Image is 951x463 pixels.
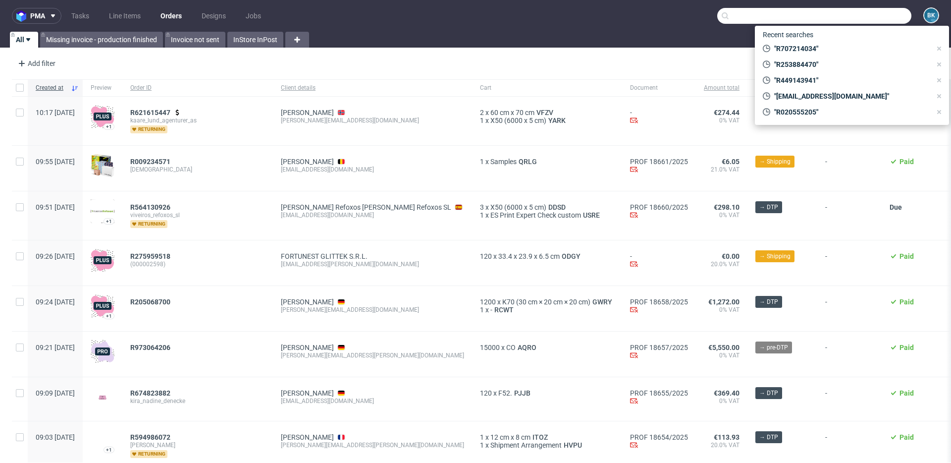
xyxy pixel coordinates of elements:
[480,252,614,260] div: x
[825,158,874,179] span: -
[36,298,75,306] span: 09:24 [DATE]
[759,27,817,43] span: Recent searches
[759,252,791,261] span: → Shipping
[490,203,546,211] span: X50 (6000 x 5 cm)
[708,298,740,306] span: €1,272.00
[714,109,740,116] span: €274.44
[490,116,546,124] span: X50 (6000 x 5 cm)
[899,298,914,306] span: Paid
[534,109,555,116] a: VFZV
[825,344,874,365] span: -
[130,441,265,449] span: [PERSON_NAME]
[704,166,740,174] span: 21.0% VAT
[498,252,560,260] span: 33.4 x 23.9 x 6.5 cm
[130,260,265,268] span: (000002598)
[65,8,95,24] a: Tasks
[130,109,172,116] a: R621615447
[106,124,112,129] div: +1
[480,211,484,219] span: 1
[704,116,740,124] span: 0% VAT
[480,433,484,441] span: 1
[480,389,614,397] div: x
[130,109,170,116] span: R621615447
[581,211,602,219] span: USRE
[546,203,568,211] span: DDSD
[704,211,740,219] span: 0% VAT
[890,203,902,211] span: Due
[899,252,914,260] span: Paid
[722,252,740,260] span: €0.00
[498,389,512,397] span: F52.
[480,389,492,397] span: 120
[36,158,75,166] span: 09:55 [DATE]
[480,306,484,314] span: 1
[240,8,267,24] a: Jobs
[759,297,778,306] span: → DTP
[130,158,170,166] span: R009234571
[770,44,931,54] span: "R707214034"
[480,116,614,124] div: x
[281,397,464,405] div: [EMAIL_ADDRESS][DOMAIN_NAME]
[130,298,172,306] a: R205068700
[704,351,740,359] span: 0% VAT
[546,116,568,124] span: YARK
[12,8,61,24] button: pma
[14,56,57,71] div: Add filter
[770,59,931,69] span: "R253884470"
[490,441,562,449] span: Shipment Arrangement
[480,298,496,306] span: 1200
[281,306,464,314] div: [PERSON_NAME][EMAIL_ADDRESS][DOMAIN_NAME]
[714,433,740,441] span: €113.93
[630,298,688,306] a: PROF 18658/2025
[480,441,484,449] span: 1
[130,252,172,260] a: R275959518
[562,441,584,449] span: HVPU
[130,125,167,133] span: returning
[759,157,791,166] span: → Shipping
[281,344,334,351] a: [PERSON_NAME]
[530,433,550,441] span: ITOZ
[480,109,614,116] div: x
[281,84,464,92] span: Client details
[825,298,874,319] span: -
[36,252,75,260] span: 09:26 [DATE]
[490,433,530,441] span: 12 cm x 8 cm
[899,433,914,441] span: Paid
[714,203,740,211] span: €298.10
[40,32,163,48] a: Missing invoice - production finished
[281,298,334,306] a: [PERSON_NAME]
[560,252,582,260] a: ODGY
[106,447,112,453] div: +1
[704,84,740,92] span: Amount total
[492,306,516,314] a: RCWT
[165,32,225,48] a: Invoice not sent
[281,441,464,449] div: [PERSON_NAME][EMAIL_ADDRESS][PERSON_NAME][DOMAIN_NAME]
[36,389,75,397] span: 09:09 [DATE]
[91,434,114,448] img: data
[708,344,740,351] span: €5,550.00
[130,344,170,351] span: R973064206
[106,313,112,319] div: +1
[130,116,265,124] span: kaare_lund_agenturer_as
[91,154,114,177] img: sample-icon.16e107be6ad460a3e330.png
[103,8,147,24] a: Line Items
[106,219,112,224] div: +1
[281,109,334,116] a: [PERSON_NAME]
[36,109,75,116] span: 10:17 [DATE]
[480,298,614,306] div: x
[91,199,114,223] img: version_two_editor_design.png
[630,158,688,166] a: PROF 18661/2025
[516,344,538,351] a: AQRO
[480,109,484,116] span: 2
[704,441,740,449] span: 20.0% VAT
[130,433,172,441] a: R594986072
[704,260,740,268] span: 20.0% VAT
[130,84,265,92] span: Order ID
[770,107,931,117] span: "R020555205"
[517,158,539,166] span: QRLG
[770,75,931,85] span: "R449143941"
[759,389,778,398] span: → DTP
[704,306,740,314] span: 0% VAT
